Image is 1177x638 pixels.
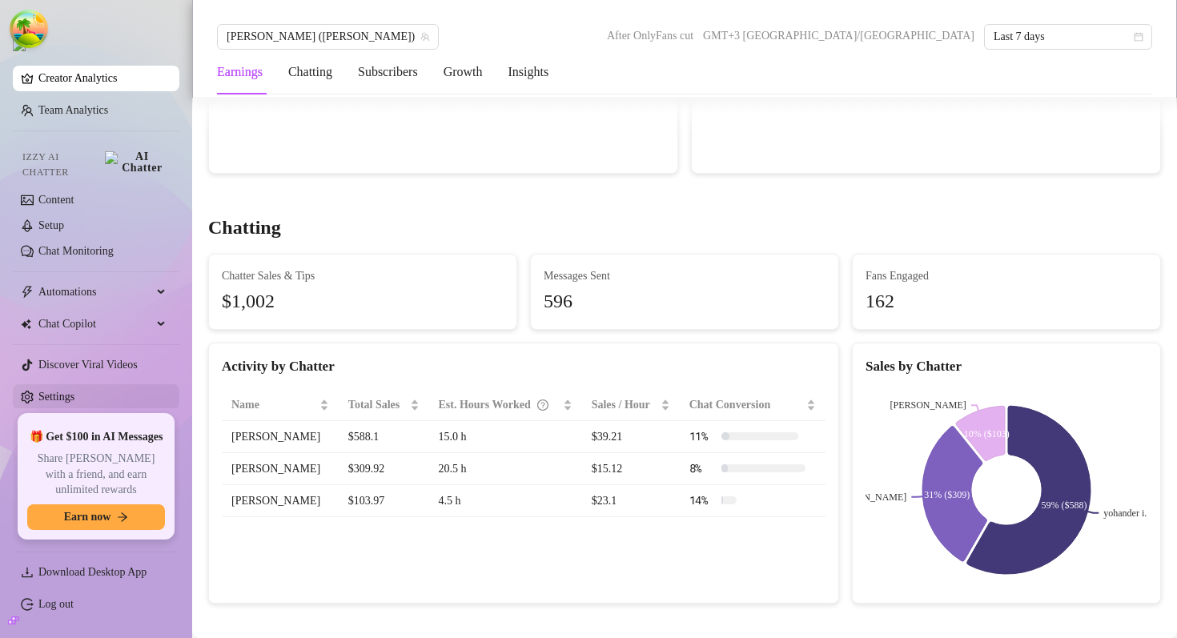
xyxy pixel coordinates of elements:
span: 🎁 Get $100 in AI Messages [30,429,163,445]
span: question-circle [537,396,548,414]
a: Log out [38,598,74,610]
div: 596 [544,287,826,317]
span: Earn now [64,511,111,524]
div: Activity by Chatter [222,356,826,378]
span: Total Sales [348,396,407,414]
div: Chatting [288,62,332,82]
a: Content [38,194,74,206]
div: Subscribers [358,62,418,82]
td: 20.5 h [429,453,582,485]
span: GMT+3 [GEOGRAPHIC_DATA]/[GEOGRAPHIC_DATA] [703,24,974,48]
td: $39.21 [582,421,680,453]
span: Download Desktop App [38,566,147,578]
img: AI Chatter [105,151,167,174]
span: 11 % [689,427,715,445]
td: [PERSON_NAME] [222,485,339,517]
text: [PERSON_NAME] [890,399,966,411]
a: Team Analytics [38,104,108,116]
th: Total Sales [339,390,429,421]
img: Chat Copilot [21,319,31,330]
td: [PERSON_NAME] [222,453,339,485]
div: Growth [444,62,483,82]
h3: Chatting [208,215,281,241]
span: Last 7 days [994,25,1143,49]
div: Insights [508,62,549,82]
div: Est. Hours Worked [439,396,560,414]
span: Automations [38,279,152,305]
span: team [420,32,430,42]
span: arrow-right [117,512,128,523]
span: calendar [1134,32,1143,42]
span: 14 % [689,492,715,509]
div: Sales by Chatter [866,356,1147,378]
td: $309.92 [339,453,429,485]
a: Chat Monitoring [38,245,114,257]
span: Name [231,396,316,414]
span: Messages Sent [544,267,826,285]
button: Earn nowarrow-right [27,504,165,530]
text: yohander i... [1103,508,1151,519]
td: 4.5 h [429,485,582,517]
a: Setup [38,219,64,231]
span: Chatter Sales & Tips [222,267,504,285]
td: $23.1 [582,485,680,517]
span: Chat Copilot [38,311,152,337]
span: $1,002 [222,287,504,317]
span: Share [PERSON_NAME] with a friend, and earn unlimited rewards [27,451,165,498]
th: Sales / Hour [582,390,680,421]
th: Name [222,390,339,421]
div: Earnings [217,62,263,82]
span: download [21,566,34,579]
td: $15.12 [582,453,680,485]
span: Chat Conversion [689,396,803,414]
span: After OnlyFans cut [607,24,693,48]
div: 162 [866,287,1147,317]
span: 8 % [689,459,715,477]
td: $103.97 [339,485,429,517]
span: Charli (charlisayshi) [227,25,429,49]
a: Discover Viral Videos [38,359,138,371]
button: Open Tanstack query devtools [13,13,45,45]
td: $588.1 [339,421,429,453]
td: [PERSON_NAME] [222,421,339,453]
span: Fans Engaged [866,267,1147,285]
a: Creator Analytics [38,66,167,91]
span: Izzy AI Chatter [22,150,98,180]
span: thunderbolt [21,286,34,299]
th: Chat Conversion [680,390,826,421]
span: build [8,615,19,626]
text: [PERSON_NAME] [830,492,906,503]
td: 15.0 h [429,421,582,453]
a: Settings [38,391,74,403]
span: Sales / Hour [592,396,657,414]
